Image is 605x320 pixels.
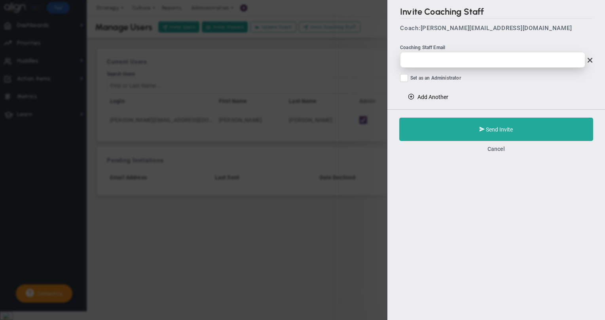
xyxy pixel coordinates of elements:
span: Add Another [417,94,448,100]
span: [PERSON_NAME][EMAIL_ADDRESS][DOMAIN_NAME] [421,25,572,32]
button: Send Invite [399,118,593,141]
button: Cancel [487,146,505,152]
h2: Invite Coaching Staff [400,6,592,19]
h3: Coach: [400,25,592,32]
span: Set as an Administrator [410,74,461,83]
span: Send Invite [486,126,513,133]
button: Add Another [400,90,456,103]
div: Coaching Staff Email [400,44,592,51]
